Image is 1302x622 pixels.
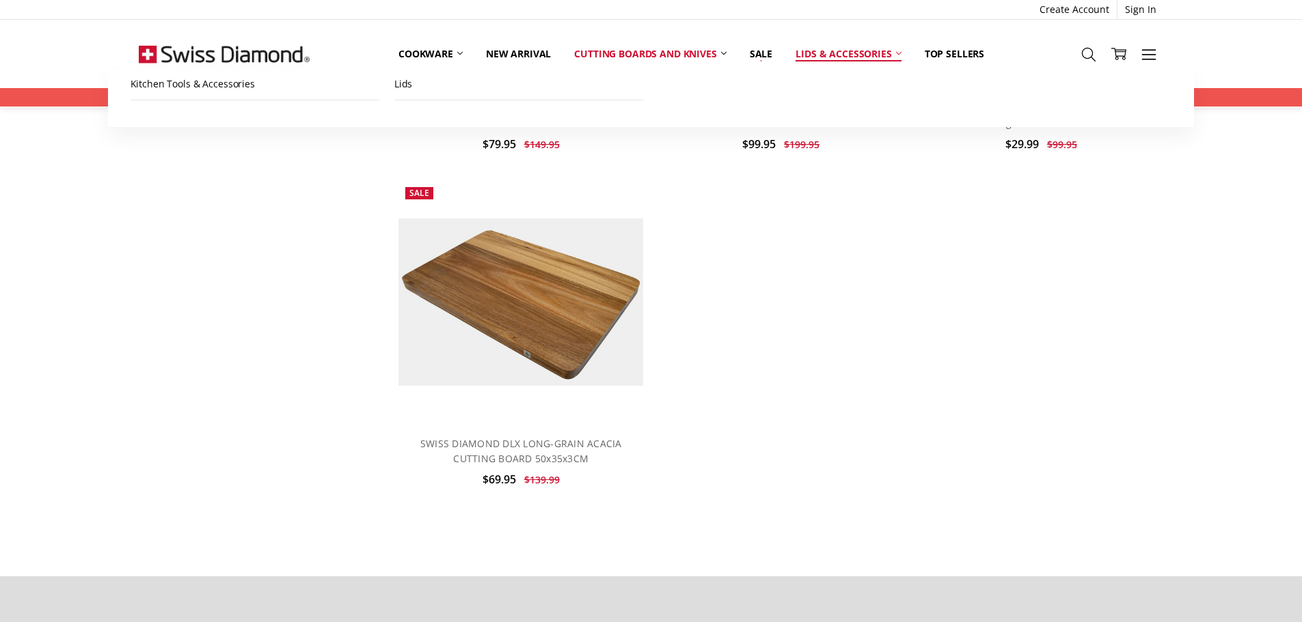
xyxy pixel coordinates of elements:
img: Free Shipping On Every Order [139,20,310,88]
span: $99.95 [1047,138,1077,151]
a: Cookware [387,39,474,69]
a: Sale [738,39,784,69]
a: SWISS DIAMOND DLX LONG-GRAIN ACACIA CUTTING BOARD 50x35x3CM [398,180,643,425]
a: New arrival [474,39,562,69]
a: Top Sellers [913,39,996,69]
a: Lids & Accessories [784,39,912,69]
span: $139.99 [524,473,560,486]
span: $29.99 [1005,137,1039,152]
span: $79.95 [483,137,516,152]
span: $69.95 [483,472,516,487]
span: $199.95 [784,138,819,151]
span: Sale [409,187,429,199]
a: SWISS DIAMOND DLX LONG-GRAIN ACACIA CUTTING BOARD 50x35x3CM [420,437,622,465]
img: SWISS DIAMOND DLX LONG-GRAIN ACACIA CUTTING BOARD 50x35x3CM [398,218,643,386]
span: $99.95 [742,137,776,152]
span: $149.95 [524,138,560,151]
a: Cutting boards and knives [562,39,738,69]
